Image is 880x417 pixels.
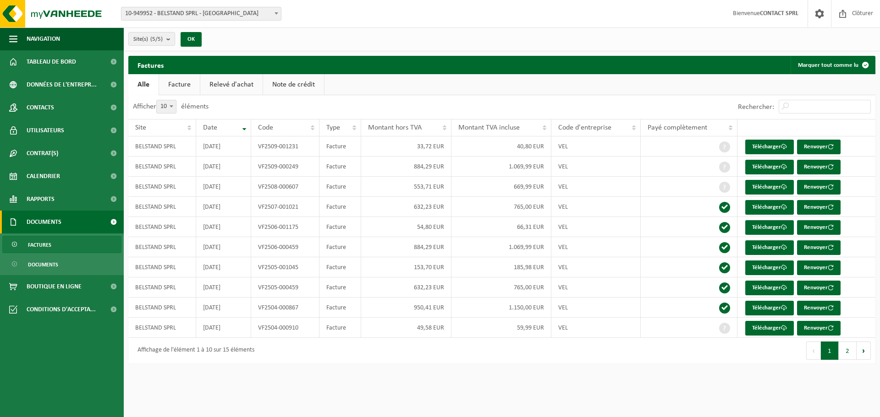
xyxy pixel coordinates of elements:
[27,142,58,165] span: Contrat(s)
[251,177,320,197] td: VF2508-000607
[196,177,251,197] td: [DATE]
[196,217,251,237] td: [DATE]
[745,240,794,255] a: Télécharger
[128,257,196,277] td: BELSTAND SPRL
[319,136,361,157] td: Facture
[319,237,361,257] td: Facture
[839,341,857,360] button: 2
[128,217,196,237] td: BELSTAND SPRL
[196,197,251,217] td: [DATE]
[251,197,320,217] td: VF2507-001021
[451,237,551,257] td: 1.069,99 EUR
[551,217,640,237] td: VEL
[738,103,774,111] label: Rechercher:
[797,321,841,336] button: Renvoyer
[361,136,451,157] td: 33,72 EUR
[196,298,251,318] td: [DATE]
[128,177,196,197] td: BELSTAND SPRL
[745,301,794,315] a: Télécharger
[551,136,640,157] td: VEL
[251,318,320,338] td: VF2504-000910
[745,200,794,215] a: Télécharger
[361,277,451,298] td: 632,23 EUR
[319,277,361,298] td: Facture
[451,177,551,197] td: 669,99 EUR
[361,318,451,338] td: 49,58 EUR
[458,124,520,131] span: Montant TVA incluse
[451,136,551,157] td: 40,80 EUR
[797,281,841,295] button: Renvoyer
[760,10,798,17] strong: CONTACT SPRL
[551,197,640,217] td: VEL
[196,277,251,298] td: [DATE]
[156,100,176,114] span: 10
[368,124,422,131] span: Montant hors TVA
[745,321,794,336] a: Télécharger
[181,32,202,47] button: OK
[797,301,841,315] button: Renvoyer
[551,237,640,257] td: VEL
[5,397,153,417] iframe: chat widget
[451,197,551,217] td: 765,00 EUR
[27,96,54,119] span: Contacts
[121,7,281,21] span: 10-949952 - BELSTAND SPRL - NIVELLES
[157,100,176,113] span: 10
[2,255,121,273] a: Documents
[361,177,451,197] td: 553,71 EUR
[263,74,324,95] a: Note de crédit
[28,236,51,254] span: Factures
[196,237,251,257] td: [DATE]
[319,157,361,177] td: Facture
[551,177,640,197] td: VEL
[451,298,551,318] td: 1.150,00 EUR
[797,200,841,215] button: Renvoyer
[319,177,361,197] td: Facture
[361,257,451,277] td: 153,70 EUR
[27,298,96,321] span: Conditions d'accepta...
[196,257,251,277] td: [DATE]
[319,318,361,338] td: Facture
[648,124,707,131] span: Payé complètement
[361,157,451,177] td: 884,29 EUR
[150,36,163,42] count: (5/5)
[797,240,841,255] button: Renvoyer
[451,157,551,177] td: 1.069,99 EUR
[258,124,273,131] span: Code
[159,74,200,95] a: Facture
[745,260,794,275] a: Télécharger
[128,157,196,177] td: BELSTAND SPRL
[551,318,640,338] td: VEL
[128,74,159,95] a: Alle
[251,257,320,277] td: VF2505-001045
[451,318,551,338] td: 59,99 EUR
[27,50,76,73] span: Tableau de bord
[27,211,61,233] span: Documents
[806,341,821,360] button: Previous
[133,103,209,110] label: Afficher éléments
[361,298,451,318] td: 950,41 EUR
[319,298,361,318] td: Facture
[797,260,841,275] button: Renvoyer
[551,257,640,277] td: VEL
[551,298,640,318] td: VEL
[128,197,196,217] td: BELSTAND SPRL
[128,298,196,318] td: BELSTAND SPRL
[128,56,173,74] h2: Factures
[27,27,60,50] span: Navigation
[251,298,320,318] td: VF2504-000867
[203,124,217,131] span: Date
[128,318,196,338] td: BELSTAND SPRL
[251,157,320,177] td: VF2509-000249
[133,342,254,359] div: Affichage de l'élément 1 à 10 sur 15 éléments
[558,124,611,131] span: Code d'entreprise
[2,236,121,253] a: Factures
[745,140,794,154] a: Télécharger
[319,197,361,217] td: Facture
[251,237,320,257] td: VF2506-000459
[451,217,551,237] td: 66,31 EUR
[551,277,640,298] td: VEL
[791,56,874,74] button: Marquer tout comme lu
[797,220,841,235] button: Renvoyer
[251,217,320,237] td: VF2506-001175
[551,157,640,177] td: VEL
